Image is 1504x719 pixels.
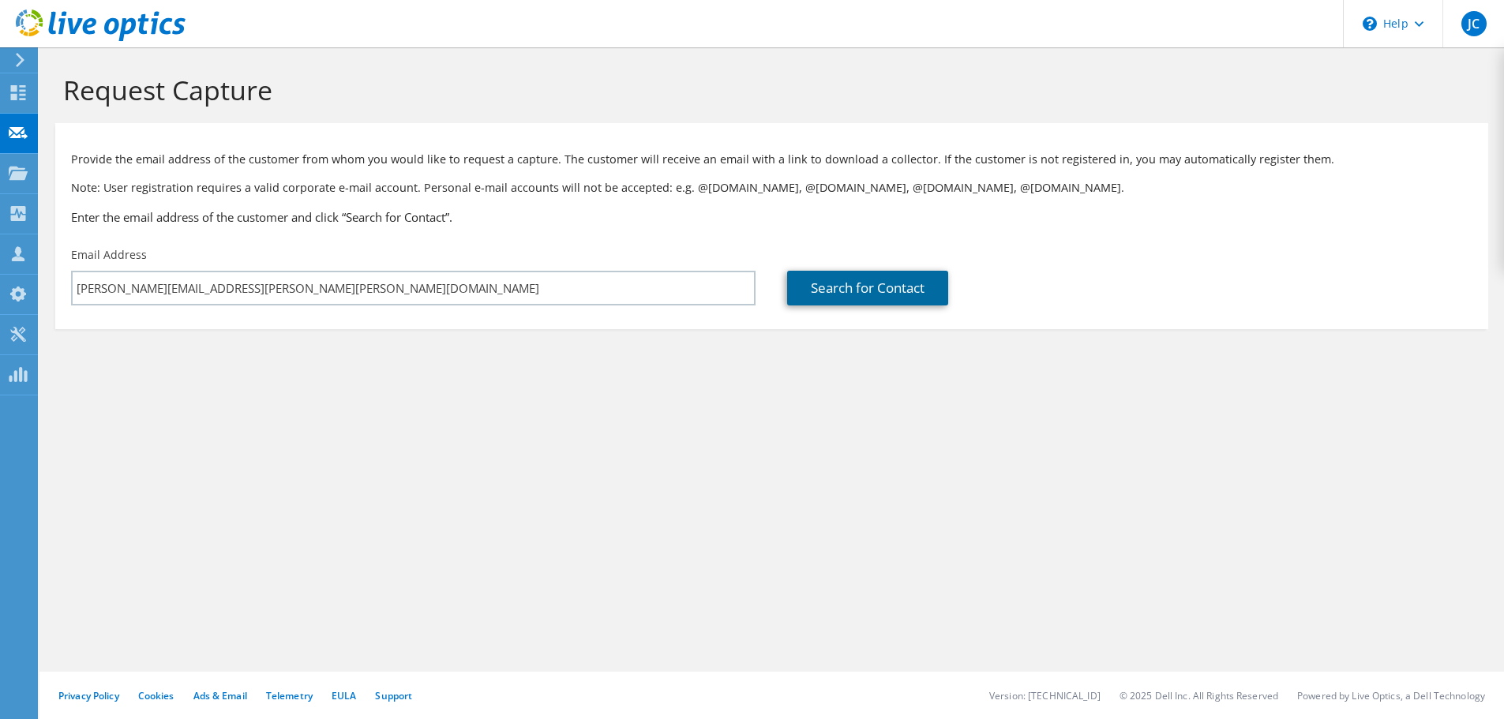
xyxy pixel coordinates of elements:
[71,151,1472,168] p: Provide the email address of the customer from whom you would like to request a capture. The cust...
[1120,689,1278,702] li: © 2025 Dell Inc. All Rights Reserved
[787,271,948,305] a: Search for Contact
[266,689,313,702] a: Telemetry
[1461,11,1487,36] span: JC
[71,208,1472,226] h3: Enter the email address of the customer and click “Search for Contact”.
[58,689,119,702] a: Privacy Policy
[1297,689,1485,702] li: Powered by Live Optics, a Dell Technology
[71,179,1472,197] p: Note: User registration requires a valid corporate e-mail account. Personal e-mail accounts will ...
[193,689,247,702] a: Ads & Email
[63,73,1472,107] h1: Request Capture
[1363,17,1377,31] svg: \n
[375,689,412,702] a: Support
[138,689,174,702] a: Cookies
[332,689,356,702] a: EULA
[71,247,147,263] label: Email Address
[989,689,1101,702] li: Version: [TECHNICAL_ID]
